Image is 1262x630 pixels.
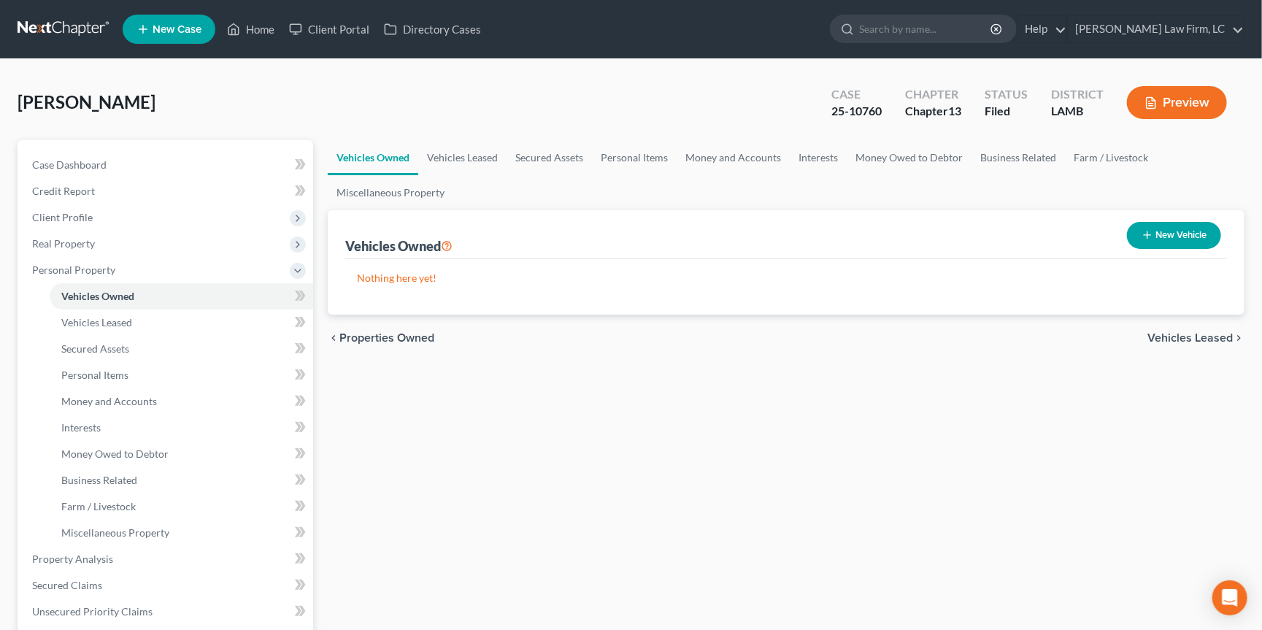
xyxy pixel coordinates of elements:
span: Properties Owned [339,332,434,344]
a: [PERSON_NAME] Law Firm, LC [1068,16,1244,42]
span: Personal Property [32,264,115,276]
a: Unsecured Priority Claims [20,599,313,625]
a: Personal Items [50,362,313,388]
a: Interests [790,140,847,175]
a: Credit Report [20,178,313,204]
div: Open Intercom Messenger [1212,580,1247,615]
a: Case Dashboard [20,152,313,178]
div: 25-10760 [831,103,882,120]
a: Vehicles Leased [418,140,507,175]
span: Vehicles Leased [61,316,132,329]
span: Money and Accounts [61,395,157,407]
span: Client Profile [32,211,93,223]
button: Preview [1127,86,1227,119]
button: Vehicles Leased chevron_right [1147,332,1244,344]
span: Business Related [61,474,137,486]
span: 13 [948,104,961,118]
div: Vehicles Owned [345,237,453,255]
a: Money and Accounts [677,140,790,175]
input: Search by name... [859,15,993,42]
div: Filed [985,103,1028,120]
span: Unsecured Priority Claims [32,605,153,618]
a: Property Analysis [20,546,313,572]
a: Directory Cases [377,16,488,42]
a: Money Owed to Debtor [50,441,313,467]
span: [PERSON_NAME] [18,91,155,112]
a: Help [1017,16,1066,42]
div: Chapter [905,86,961,103]
a: Secured Assets [50,336,313,362]
span: Interests [61,421,101,434]
a: Interests [50,415,313,441]
a: Vehicles Owned [328,140,418,175]
span: Vehicles Leased [1147,332,1233,344]
a: Vehicles Owned [50,283,313,310]
button: New Vehicle [1127,222,1221,249]
span: Vehicles Owned [61,290,134,302]
div: Status [985,86,1028,103]
a: Business Related [971,140,1065,175]
a: Money and Accounts [50,388,313,415]
a: Farm / Livestock [1065,140,1157,175]
a: Miscellaneous Property [50,520,313,546]
span: Farm / Livestock [61,500,136,512]
span: Money Owed to Debtor [61,447,169,460]
a: Miscellaneous Property [328,175,453,210]
button: chevron_left Properties Owned [328,332,434,344]
span: Case Dashboard [32,158,107,171]
a: Secured Claims [20,572,313,599]
span: Real Property [32,237,95,250]
i: chevron_left [328,332,339,344]
a: Farm / Livestock [50,493,313,520]
span: Property Analysis [32,553,113,565]
span: New Case [153,24,201,35]
div: Chapter [905,103,961,120]
div: Case [831,86,882,103]
a: Personal Items [592,140,677,175]
div: LAMB [1051,103,1104,120]
a: Money Owed to Debtor [847,140,971,175]
span: Secured Assets [61,342,129,355]
span: Credit Report [32,185,95,197]
p: Nothing here yet! [357,271,1215,285]
a: Client Portal [282,16,377,42]
a: Home [220,16,282,42]
span: Miscellaneous Property [61,526,169,539]
span: Personal Items [61,369,128,381]
a: Business Related [50,467,313,493]
span: Secured Claims [32,579,102,591]
div: District [1051,86,1104,103]
a: Vehicles Leased [50,310,313,336]
a: Secured Assets [507,140,592,175]
i: chevron_right [1233,332,1244,344]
